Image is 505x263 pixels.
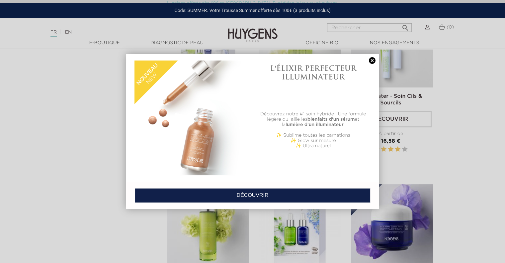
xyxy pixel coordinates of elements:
p: ✨ Glow sur mesure [256,138,371,143]
h1: L'ÉLIXIR PERFECTEUR ILLUMINATEUR [256,64,371,81]
a: DÉCOUVRIR [135,188,370,203]
p: ✨ Ultra naturel [256,143,371,149]
p: Découvrez notre #1 soin hybride ! Une formule légère qui allie les et la . [256,111,371,127]
b: bienfaits d'un sérum [307,117,355,122]
p: ✨ Sublime toutes les carnations [256,133,371,138]
b: lumière d'un illuminateur [286,122,344,127]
